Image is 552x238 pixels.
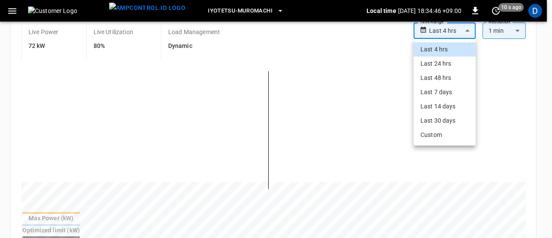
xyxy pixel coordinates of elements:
li: Last 48 hrs [414,71,476,85]
li: Last 7 days [414,85,476,99]
li: Custom [414,128,476,142]
li: Last 14 days [414,99,476,114]
li: Last 30 days [414,114,476,128]
li: Last 4 hrs [414,42,476,57]
li: Last 24 hrs [414,57,476,71]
